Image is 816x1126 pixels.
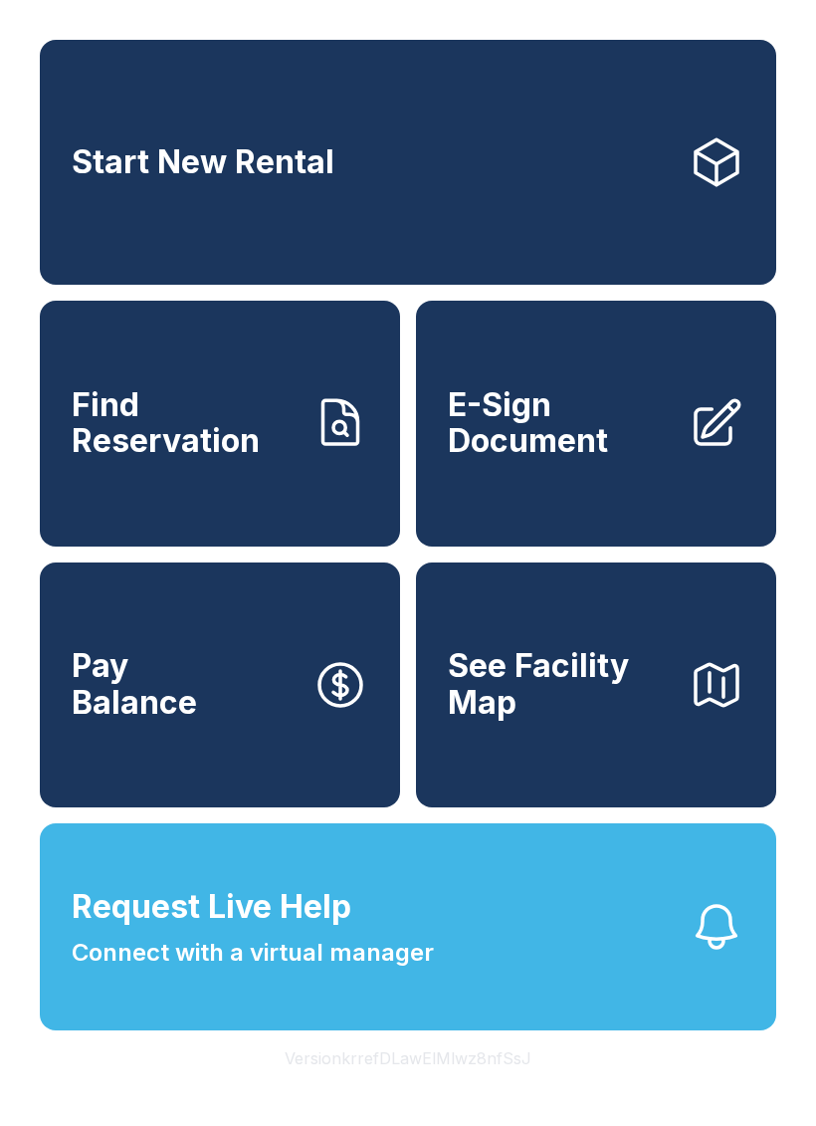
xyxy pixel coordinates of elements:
span: Find Reservation [72,387,297,460]
span: Connect with a virtual manager [72,935,434,971]
span: See Facility Map [448,648,673,721]
button: See Facility Map [416,563,776,807]
span: E-Sign Document [448,387,673,460]
a: Find Reservation [40,301,400,546]
span: Start New Rental [72,144,334,181]
button: VersionkrrefDLawElMlwz8nfSsJ [269,1030,547,1086]
button: PayBalance [40,563,400,807]
span: Request Live Help [72,883,351,931]
a: E-Sign Document [416,301,776,546]
span: Pay Balance [72,648,197,721]
a: Start New Rental [40,40,776,285]
button: Request Live HelpConnect with a virtual manager [40,823,776,1030]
